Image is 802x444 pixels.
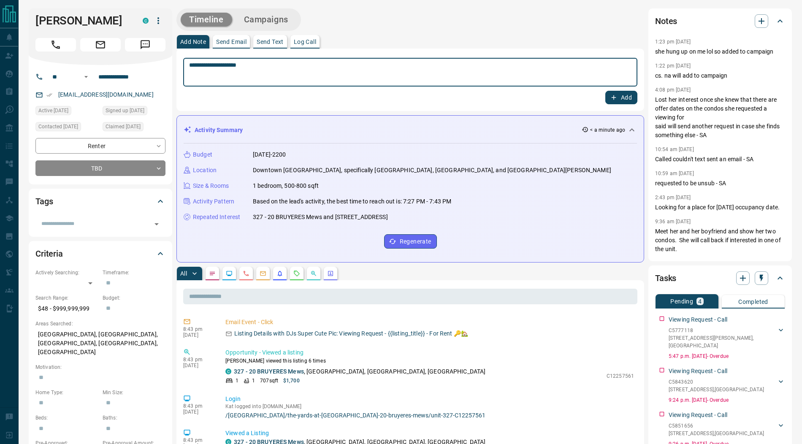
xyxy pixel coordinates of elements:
button: Add [605,91,637,104]
p: Email Event - Click [225,318,634,327]
svg: Agent Actions [327,270,334,277]
p: C12257561 [607,372,634,380]
span: Active [DATE] [38,106,68,115]
div: TBD [35,160,165,176]
p: 5:47 p.m. [DATE] - Overdue [669,352,785,360]
p: [DATE] [183,363,213,368]
p: Looking for a place for [DATE] occupancy date. [655,203,785,212]
button: Timeline [181,13,232,27]
p: Timeframe: [103,269,165,276]
span: Message [125,38,165,51]
svg: Emails [260,270,266,277]
svg: Lead Browsing Activity [226,270,233,277]
div: Tags [35,191,165,211]
h2: Notes [655,14,677,28]
p: Login [225,395,634,403]
a: [EMAIL_ADDRESS][DOMAIN_NAME] [58,91,154,98]
p: < a minute ago [590,126,625,134]
p: 1 bedroom, 500-800 sqft [253,181,319,190]
p: Activity Pattern [193,197,234,206]
p: Listing Details with DJs Super Cute Pic: Viewing Request - {{listing_title}} - For Rent 🔑🏡 [234,329,468,338]
div: Thu Nov 02 2023 [103,122,165,134]
a: /[GEOGRAPHIC_DATA]/the-yards-at-[GEOGRAPHIC_DATA]-20-bruyeres-mews/unit-327-C12257561 [225,412,634,419]
h2: Tasks [655,271,676,285]
p: [GEOGRAPHIC_DATA], [GEOGRAPHIC_DATA], [GEOGRAPHIC_DATA], [GEOGRAPHIC_DATA], [GEOGRAPHIC_DATA] [35,328,165,359]
div: Criteria [35,244,165,264]
p: 1:23 pm [DATE] [655,39,691,45]
div: condos.ca [225,368,231,374]
h2: Tags [35,195,53,208]
p: Viewed a Listing [225,429,634,438]
span: Claimed [DATE] [106,122,141,131]
p: [STREET_ADDRESS][PERSON_NAME] , [GEOGRAPHIC_DATA] [669,334,777,349]
p: Home Type: [35,389,98,396]
p: Baths: [103,414,165,422]
span: Contacted [DATE] [38,122,78,131]
p: C5777118 [669,327,777,334]
p: requested to be unsub - SA [655,179,785,188]
p: Send Email [216,39,247,45]
div: Notes [655,11,785,31]
h2: Criteria [35,247,63,260]
svg: Listing Alerts [276,270,283,277]
svg: Notes [209,270,216,277]
button: Open [81,72,91,82]
div: Fri Aug 15 2025 [35,106,98,118]
p: $1,700 [283,377,300,384]
h1: [PERSON_NAME] [35,14,130,27]
p: Log Call [294,39,316,45]
p: Motivation: [35,363,165,371]
p: [DATE] [183,332,213,338]
p: 1:22 pm [DATE] [655,63,691,69]
a: 327 - 20 BRUYERES Mews [234,368,304,375]
p: Send Text [257,39,284,45]
p: C5851656 [669,422,764,430]
div: C5777118[STREET_ADDRESS][PERSON_NAME],[GEOGRAPHIC_DATA] [669,325,785,351]
span: Email [80,38,121,51]
p: Completed [738,299,768,305]
svg: Requests [293,270,300,277]
div: Activity Summary< a minute ago [184,122,637,138]
p: 327 - 20 BRUYERES Mews and [STREET_ADDRESS] [253,213,388,222]
p: 8:43 pm [183,403,213,409]
p: $48 - $999,999,999 [35,302,98,316]
svg: Opportunities [310,270,317,277]
p: 9:24 p.m. [DATE] - Overdue [669,396,785,404]
p: 2:43 pm [DATE] [655,195,691,200]
div: Sun Jan 13 2019 [103,106,165,118]
div: Thu Nov 02 2023 [35,122,98,134]
p: 707 sqft [260,377,278,384]
p: Areas Searched: [35,320,165,328]
div: Tasks [655,268,785,288]
p: Pending [670,298,693,304]
p: 10:59 am [DATE] [655,171,694,176]
p: , [GEOGRAPHIC_DATA], [GEOGRAPHIC_DATA], [GEOGRAPHIC_DATA] [234,367,485,376]
p: Opportunity - Viewed a listing [225,348,634,357]
svg: Calls [243,270,249,277]
p: Actively Searching: [35,269,98,276]
p: Lost her interest once she knew that there are offer dates on the condos she requested a viewing ... [655,95,785,140]
p: [PERSON_NAME] viewed this listing 6 times [225,357,634,365]
p: cs. na will add to campaign [655,71,785,80]
p: 8:43 pm [183,437,213,443]
p: 10:54 am [DATE] [655,146,694,152]
button: Open [151,218,163,230]
p: Downtown [GEOGRAPHIC_DATA], specifically [GEOGRAPHIC_DATA], [GEOGRAPHIC_DATA], and [GEOGRAPHIC_DA... [253,166,611,175]
span: Signed up [DATE] [106,106,144,115]
p: [STREET_ADDRESS] , [GEOGRAPHIC_DATA] [669,430,764,437]
p: Viewing Request - Call [669,411,727,420]
p: 1 [252,377,255,384]
p: Kat logged into [DOMAIN_NAME] [225,403,634,409]
p: [STREET_ADDRESS] , [GEOGRAPHIC_DATA] [669,386,764,393]
p: [DATE]-2200 [253,150,286,159]
p: 1 [236,377,238,384]
p: Called couldn't text sent an email - SA [655,155,785,164]
p: Min Size: [103,389,165,396]
p: Viewing Request - Call [669,367,727,376]
p: All [180,271,187,276]
p: Budget [193,150,212,159]
p: Repeated Interest [193,213,240,222]
p: Add Note [180,39,206,45]
div: C5843620[STREET_ADDRESS],[GEOGRAPHIC_DATA] [669,376,785,395]
p: 9:36 am [DATE] [655,219,691,225]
